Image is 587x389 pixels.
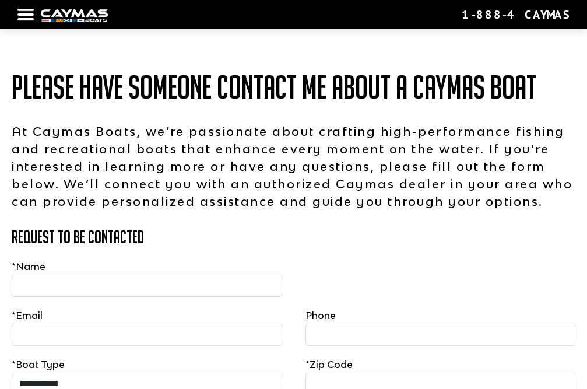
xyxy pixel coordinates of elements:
[305,358,353,372] label: Zip Code
[12,358,65,372] label: Boat Type
[12,70,575,105] h1: Please have someone contact me about a Caymas Boat
[305,309,336,323] label: Phone
[12,122,575,210] p: At Caymas Boats, we’re passionate about crafting high-performance fishing and recreational boats ...
[12,309,43,323] label: Email
[12,227,575,247] h3: Request to Be Contacted
[462,7,570,22] div: 1-888-4CAYMAS
[12,260,45,274] label: Name
[41,9,108,22] img: white-logo-c9c8dbefe5ff5ceceb0f0178aa75bf4bb51f6bca0971e226c86eb53dfe498488.png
